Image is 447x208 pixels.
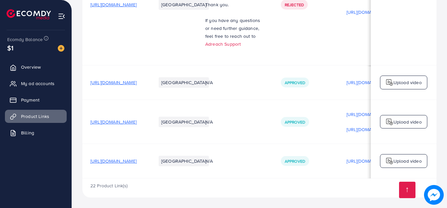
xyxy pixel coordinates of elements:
[205,79,213,86] span: N/A
[90,182,127,189] span: 22 Product Link(s)
[285,158,305,164] span: Approved
[393,79,422,86] p: Upload video
[346,126,393,133] p: [URL][DOMAIN_NAME]
[386,118,393,126] img: logo
[21,113,49,120] span: Product Links
[5,60,67,74] a: Overview
[393,118,422,126] p: Upload video
[90,79,137,86] span: [URL][DOMAIN_NAME]
[5,126,67,139] a: Billing
[346,8,393,16] p: [URL][DOMAIN_NAME]
[90,158,137,164] span: [URL][DOMAIN_NAME]
[21,129,34,136] span: Billing
[386,157,393,165] img: logo
[58,12,65,20] img: menu
[205,17,260,39] span: If you have any questions or need further guidance, feel free to reach out to
[5,110,67,123] a: Product Links
[90,1,137,8] span: [URL][DOMAIN_NAME]
[5,77,67,90] a: My ad accounts
[7,9,51,19] img: logo
[346,157,393,165] p: [URL][DOMAIN_NAME]
[285,80,305,85] span: Approved
[7,43,13,53] span: $1
[285,119,305,125] span: Approved
[5,93,67,106] a: Payment
[7,36,43,43] span: Ecomdy Balance
[285,2,304,8] span: Rejected
[205,119,213,125] span: N/A
[386,79,393,86] img: logo
[159,117,209,127] li: [GEOGRAPHIC_DATA]
[58,45,64,52] img: image
[159,77,209,88] li: [GEOGRAPHIC_DATA]
[205,41,241,47] a: Adreach Support
[90,119,137,125] span: [URL][DOMAIN_NAME]
[393,157,422,165] p: Upload video
[346,79,393,86] p: [URL][DOMAIN_NAME]
[21,97,39,103] span: Payment
[424,185,444,205] img: image
[205,158,213,164] span: N/A
[346,110,393,118] p: [URL][DOMAIN_NAME]
[159,156,209,166] li: [GEOGRAPHIC_DATA]
[21,64,41,70] span: Overview
[21,80,55,87] span: My ad accounts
